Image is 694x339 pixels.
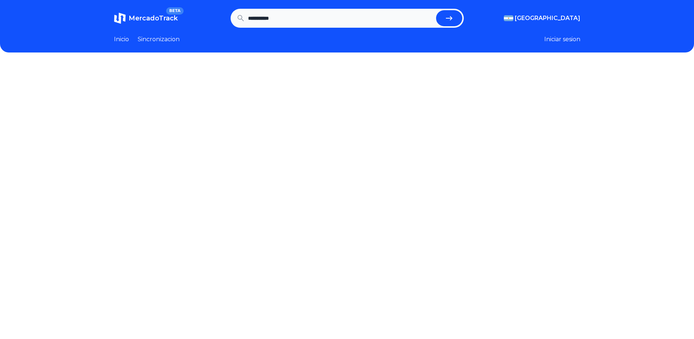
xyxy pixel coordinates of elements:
[544,35,580,44] button: Iniciar sesion
[114,12,126,24] img: MercadoTrack
[504,14,580,23] button: [GEOGRAPHIC_DATA]
[129,14,178,22] span: MercadoTrack
[138,35,180,44] a: Sincronizacion
[166,7,183,15] span: BETA
[114,35,129,44] a: Inicio
[114,12,178,24] a: MercadoTrackBETA
[504,15,513,21] img: Argentina
[515,14,580,23] span: [GEOGRAPHIC_DATA]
